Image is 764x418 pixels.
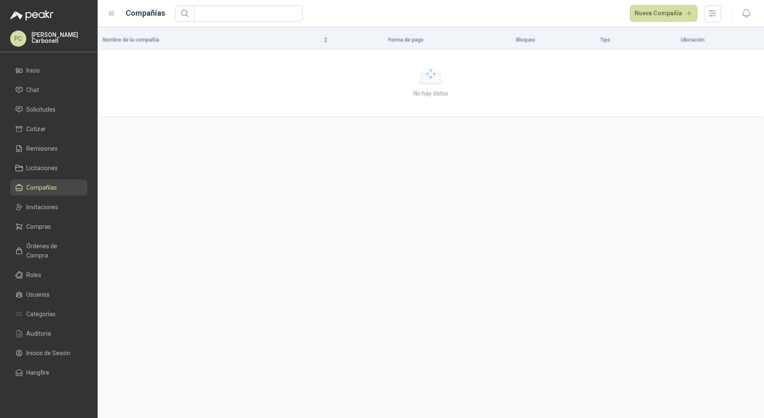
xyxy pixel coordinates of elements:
[26,85,39,95] span: Chat
[10,62,87,79] a: Inicio
[10,82,87,98] a: Chat
[10,286,87,303] a: Usuarios
[630,5,698,22] button: Nueva Compañía
[26,241,79,260] span: Órdenes de Compra
[10,10,53,20] img: Logo peakr
[10,101,87,118] a: Solicitudes
[10,140,87,157] a: Remisiones
[26,270,41,280] span: Roles
[26,222,51,231] span: Compras
[10,325,87,342] a: Auditoria
[26,202,58,212] span: Invitaciones
[10,199,87,215] a: Invitaciones
[26,66,40,75] span: Inicio
[26,290,50,299] span: Usuarios
[26,124,46,134] span: Cotizar
[26,309,56,319] span: Categorías
[10,345,87,361] a: Inicios de Sesión
[10,180,87,196] a: Compañías
[26,144,58,153] span: Remisiones
[10,219,87,235] a: Compras
[10,160,87,176] a: Licitaciones
[10,306,87,322] a: Categorías
[26,183,57,192] span: Compañías
[10,121,87,137] a: Cotizar
[26,329,51,338] span: Auditoria
[31,32,87,44] p: [PERSON_NAME] Carbonell
[126,7,165,19] h1: Compañías
[26,348,70,358] span: Inicios de Sesión
[26,163,58,173] span: Licitaciones
[10,267,87,283] a: Roles
[26,368,49,377] span: Hangfire
[26,105,56,114] span: Solicitudes
[10,31,26,47] div: PC
[10,238,87,264] a: Órdenes de Compra
[10,365,87,381] a: Hangfire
